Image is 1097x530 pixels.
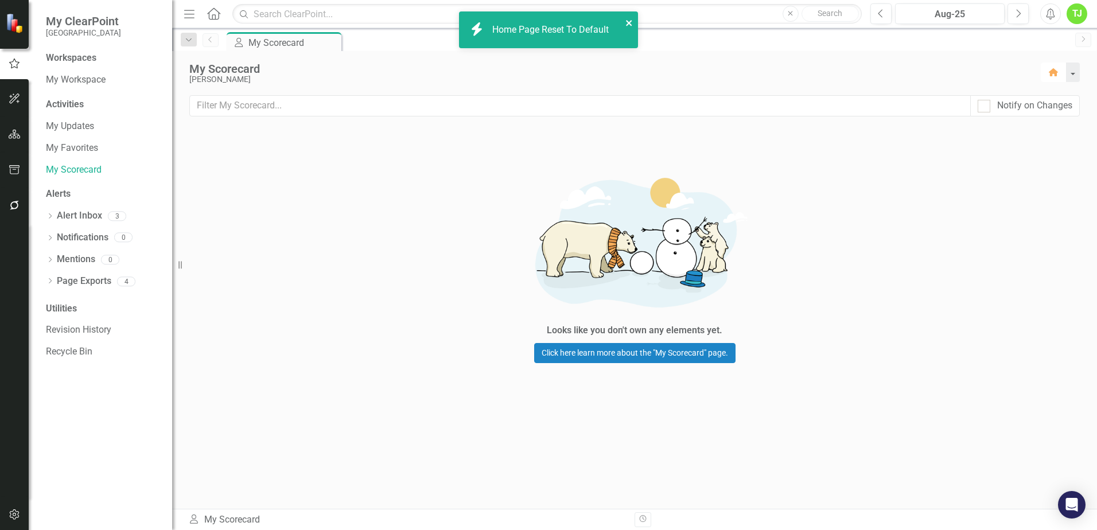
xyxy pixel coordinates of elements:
[117,276,135,286] div: 4
[46,120,161,133] a: My Updates
[1058,491,1086,519] div: Open Intercom Messenger
[895,3,1005,24] button: Aug-25
[46,324,161,337] a: Revision History
[625,16,633,29] button: close
[802,6,859,22] button: Search
[6,13,26,33] img: ClearPoint Strategy
[899,7,1001,21] div: Aug-25
[57,231,108,244] a: Notifications
[46,345,161,358] a: Recycle Bin
[188,513,626,527] div: My Scorecard
[248,36,339,50] div: My Scorecard
[492,24,612,37] div: Home Page Reset To Default
[997,99,1072,112] div: Notify on Changes
[818,9,842,18] span: Search
[46,163,161,177] a: My Scorecard
[1067,3,1087,24] button: TJ
[46,142,161,155] a: My Favorites
[57,209,102,223] a: Alert Inbox
[101,255,119,264] div: 0
[46,73,161,87] a: My Workspace
[189,63,1029,75] div: My Scorecard
[189,95,971,116] input: Filter My Scorecard...
[57,253,95,266] a: Mentions
[46,188,161,201] div: Alerts
[547,324,722,337] div: Looks like you don't own any elements yet.
[232,4,862,24] input: Search ClearPoint...
[46,28,121,37] small: [GEOGRAPHIC_DATA]
[114,233,133,243] div: 0
[46,14,121,28] span: My ClearPoint
[46,98,161,111] div: Activities
[108,211,126,221] div: 3
[46,52,96,65] div: Workspaces
[462,162,807,321] img: Getting started
[57,275,111,288] a: Page Exports
[46,302,161,315] div: Utilities
[189,75,1029,84] div: [PERSON_NAME]
[534,343,736,363] a: Click here learn more about the "My Scorecard" page.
